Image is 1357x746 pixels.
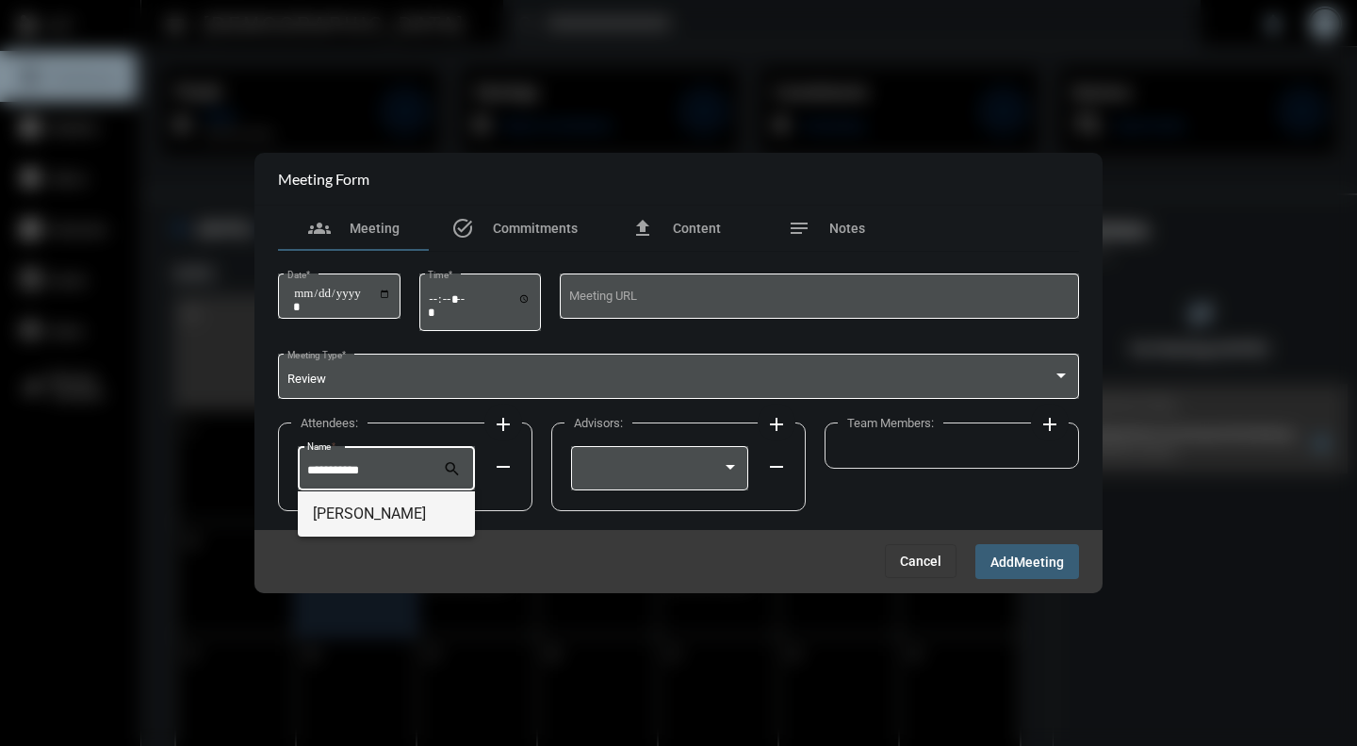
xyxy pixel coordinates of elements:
[564,416,632,430] label: Advisors:
[278,170,369,188] h2: Meeting Form
[308,217,331,240] mat-icon: groups
[975,544,1079,579] button: AddMeeting
[838,416,943,430] label: Team Members:
[829,221,865,236] span: Notes
[492,413,515,436] mat-icon: add
[885,544,956,578] button: Cancel
[493,221,578,236] span: Commitments
[765,413,788,436] mat-icon: add
[313,491,460,537] span: [PERSON_NAME]
[673,221,721,236] span: Content
[291,416,368,430] label: Attendees:
[900,554,941,569] span: Cancel
[443,459,466,482] mat-icon: search
[492,456,515,478] mat-icon: remove
[1014,555,1064,570] span: Meeting
[990,555,1014,570] span: Add
[631,217,654,240] mat-icon: file_upload
[788,217,810,240] mat-icon: notes
[765,456,788,478] mat-icon: remove
[287,372,326,386] span: Review
[1038,413,1061,436] mat-icon: add
[451,217,474,240] mat-icon: task_alt
[350,221,400,236] span: Meeting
